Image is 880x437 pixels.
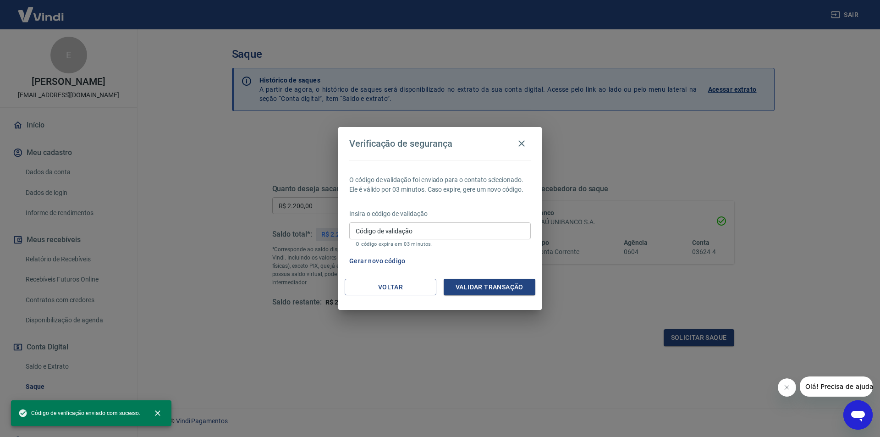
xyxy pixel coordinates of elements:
span: Olá! Precisa de ajuda? [5,6,77,14]
iframe: Mensagem da empresa [800,376,873,397]
button: Gerar novo código [346,253,409,270]
p: O código expira em 03 minutos. [356,241,524,247]
button: Validar transação [444,279,535,296]
p: O código de validação foi enviado para o contato selecionado. Ele é válido por 03 minutos. Caso e... [349,175,531,194]
h4: Verificação de segurança [349,138,452,149]
span: Código de verificação enviado com sucesso. [18,409,140,418]
button: close [148,403,168,423]
p: Insira o código de validação [349,209,531,219]
iframe: Botão para abrir a janela de mensagens [843,400,873,430]
button: Voltar [345,279,436,296]
iframe: Fechar mensagem [778,378,796,397]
